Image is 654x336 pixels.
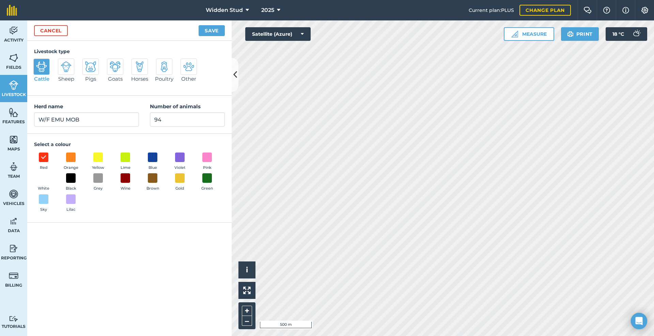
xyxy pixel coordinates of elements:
[181,75,196,83] span: Other
[58,75,74,83] span: Sheep
[9,189,18,199] img: svg+xml;base64,PD94bWwgdmVyc2lvbj0iMS4wIiBlbmNvZGluZz0idXRmLTgiPz4KPCEtLSBHZW5lcmF0b3I6IEFkb2JlIE...
[66,186,76,192] span: Black
[245,27,311,41] button: Satellite (Azure)
[9,80,18,90] img: svg+xml;base64,PD94bWwgdmVyc2lvbj0iMS4wIiBlbmNvZGluZz0idXRmLTgiPz4KPCEtLSBHZW5lcmF0b3I6IEFkb2JlIE...
[34,75,49,83] span: Cattle
[622,6,629,14] img: svg+xml;base64,PHN2ZyB4bWxucz0iaHR0cDovL3d3dy53My5vcmcvMjAwMC9zdmciIHdpZHRoPSIxNyIgaGVpZ2h0PSIxNy...
[89,153,108,171] button: Yellow
[34,25,68,36] a: Cancel
[131,75,148,83] span: Horses
[183,61,194,72] img: svg+xml;base64,PD94bWwgdmVyc2lvbj0iMS4wIiBlbmNvZGluZz0idXRmLTgiPz4KPCEtLSBHZW5lcmF0b3I6IEFkb2JlIE...
[203,165,212,171] span: Pink
[108,75,123,83] span: Goats
[170,153,189,171] button: Violet
[9,53,18,63] img: svg+xml;base64,PHN2ZyB4bWxucz0iaHR0cDovL3d3dy53My5vcmcvMjAwMC9zdmciIHdpZHRoPSI1NiIgaGVpZ2h0PSI2MC...
[238,261,255,278] button: i
[110,61,121,72] img: svg+xml;base64,PD94bWwgdmVyc2lvbj0iMS4wIiBlbmNvZGluZz0idXRmLTgiPz4KPCEtLSBHZW5lcmF0b3I6IEFkb2JlIE...
[9,107,18,117] img: svg+xml;base64,PHN2ZyB4bWxucz0iaHR0cDovL3d3dy53My5vcmcvMjAwMC9zdmciIHdpZHRoPSI1NiIgaGVpZ2h0PSI2MC...
[519,5,571,16] a: Change plan
[606,27,647,41] button: 18 °C
[175,186,184,192] span: Gold
[9,134,18,145] img: svg+xml;base64,PHN2ZyB4bWxucz0iaHR0cDovL3d3dy53My5vcmcvMjAwMC9zdmciIHdpZHRoPSI1NiIgaGVpZ2h0PSI2MC...
[243,287,251,294] img: Four arrows, one pointing top left, one top right, one bottom right and the last bottom left
[61,61,72,72] img: svg+xml;base64,PD94bWwgdmVyc2lvbj0iMS4wIiBlbmNvZGluZz0idXRmLTgiPz4KPCEtLSBHZW5lcmF0b3I6IEFkb2JlIE...
[94,186,103,192] span: Grey
[159,61,170,72] img: svg+xml;base64,PD94bWwgdmVyc2lvbj0iMS4wIiBlbmNvZGluZz0idXRmLTgiPz4KPCEtLSBHZW5lcmF0b3I6IEFkb2JlIE...
[603,7,611,14] img: A question mark icon
[242,316,252,326] button: –
[40,207,47,213] span: Sky
[34,194,53,213] button: Sky
[134,61,145,72] img: svg+xml;base64,PD94bWwgdmVyc2lvbj0iMS4wIiBlbmNvZGluZz0idXRmLTgiPz4KPCEtLSBHZW5lcmF0b3I6IEFkb2JlIE...
[38,186,49,192] span: White
[85,75,96,83] span: Pigs
[64,165,78,171] span: Orange
[170,173,189,192] button: Gold
[612,27,624,41] span: 18 ° C
[198,173,217,192] button: Green
[9,243,18,254] img: svg+xml;base64,PD94bWwgdmVyc2lvbj0iMS4wIiBlbmNvZGluZz0idXRmLTgiPz4KPCEtLSBHZW5lcmF0b3I6IEFkb2JlIE...
[85,61,96,72] img: svg+xml;base64,PD94bWwgdmVyc2lvbj0iMS4wIiBlbmNvZGluZz0idXRmLTgiPz4KPCEtLSBHZW5lcmF0b3I6IEFkb2JlIE...
[34,173,53,192] button: White
[7,5,17,16] img: fieldmargin Logo
[61,194,80,213] button: Lilac
[143,173,162,192] button: Brown
[469,6,514,14] span: Current plan : PLUS
[34,141,71,147] strong: Select a colour
[206,6,243,14] span: Widden Stud
[146,186,159,192] span: Brown
[121,165,130,171] span: Lime
[9,216,18,226] img: svg+xml;base64,PD94bWwgdmVyc2lvbj0iMS4wIiBlbmNvZGluZz0idXRmLTgiPz4KPCEtLSBHZW5lcmF0b3I6IEFkb2JlIE...
[631,313,647,329] div: Open Intercom Messenger
[561,27,599,41] button: Print
[116,173,135,192] button: Wine
[149,165,157,171] span: Blue
[121,186,130,192] span: Wine
[36,61,47,72] img: svg+xml;base64,PD94bWwgdmVyc2lvbj0iMS4wIiBlbmNvZGluZz0idXRmLTgiPz4KPCEtLSBHZW5lcmF0b3I6IEFkb2JlIE...
[504,27,554,41] button: Measure
[583,7,592,14] img: Two speech bubbles overlapping with the left bubble in the forefront
[41,153,47,161] img: svg+xml;base64,PHN2ZyB4bWxucz0iaHR0cDovL3d3dy53My5vcmcvMjAwMC9zdmciIHdpZHRoPSIxOCIgaGVpZ2h0PSIyNC...
[89,173,108,192] button: Grey
[9,271,18,281] img: svg+xml;base64,PD94bWwgdmVyc2lvbj0iMS4wIiBlbmNvZGluZz0idXRmLTgiPz4KPCEtLSBHZW5lcmF0b3I6IEFkb2JlIE...
[61,173,80,192] button: Black
[9,162,18,172] img: svg+xml;base64,PD94bWwgdmVyc2lvbj0iMS4wIiBlbmNvZGluZz0idXRmLTgiPz4KPCEtLSBHZW5lcmF0b3I6IEFkb2JlIE...
[174,165,186,171] span: Violet
[61,153,80,171] button: Orange
[66,207,75,213] span: Lilac
[155,75,173,83] span: Poultry
[9,316,18,322] img: svg+xml;base64,PD94bWwgdmVyc2lvbj0iMS4wIiBlbmNvZGluZz0idXRmLTgiPz4KPCEtLSBHZW5lcmF0b3I6IEFkb2JlIE...
[641,7,649,14] img: A cog icon
[201,186,213,192] span: Green
[629,27,643,41] img: svg+xml;base64,PD94bWwgdmVyc2lvbj0iMS4wIiBlbmNvZGluZz0idXRmLTgiPz4KPCEtLSBHZW5lcmF0b3I6IEFkb2JlIE...
[9,26,18,36] img: svg+xml;base64,PD94bWwgdmVyc2lvbj0iMS4wIiBlbmNvZGluZz0idXRmLTgiPz4KPCEtLSBHZW5lcmF0b3I6IEFkb2JlIE...
[511,31,518,37] img: Ruler icon
[199,25,225,36] button: Save
[567,30,574,38] img: svg+xml;base64,PHN2ZyB4bWxucz0iaHR0cDovL3d3dy53My5vcmcvMjAwMC9zdmciIHdpZHRoPSIxOSIgaGVpZ2h0PSIyNC...
[40,165,48,171] span: Red
[150,103,201,110] strong: Number of animals
[242,306,252,316] button: +
[116,153,135,171] button: Lime
[261,6,274,14] span: 2025
[92,165,104,171] span: Yellow
[34,153,53,171] button: Red
[143,153,162,171] button: Blue
[246,266,248,274] span: i
[34,103,63,110] strong: Herd name
[198,153,217,171] button: Pink
[34,48,225,55] h4: Livestock type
